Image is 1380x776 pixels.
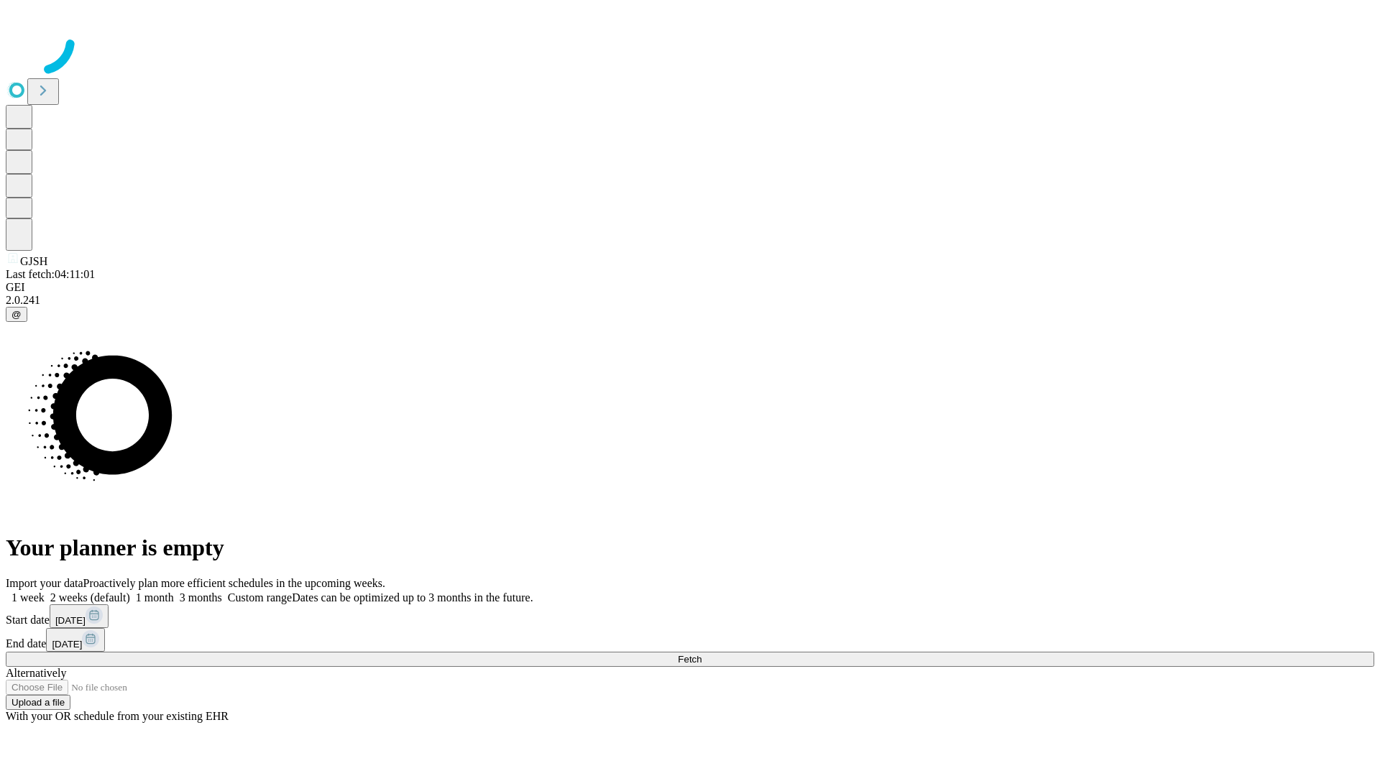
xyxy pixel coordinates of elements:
[678,654,701,665] span: Fetch
[6,652,1374,667] button: Fetch
[136,591,174,604] span: 1 month
[228,591,292,604] span: Custom range
[6,294,1374,307] div: 2.0.241
[6,535,1374,561] h1: Your planner is empty
[6,710,229,722] span: With your OR schedule from your existing EHR
[50,591,130,604] span: 2 weeks (default)
[6,695,70,710] button: Upload a file
[180,591,222,604] span: 3 months
[6,604,1374,628] div: Start date
[50,604,109,628] button: [DATE]
[20,255,47,267] span: GJSH
[55,615,86,626] span: [DATE]
[6,628,1374,652] div: End date
[83,577,385,589] span: Proactively plan more efficient schedules in the upcoming weeks.
[6,577,83,589] span: Import your data
[292,591,533,604] span: Dates can be optimized up to 3 months in the future.
[46,628,105,652] button: [DATE]
[11,309,22,320] span: @
[6,667,66,679] span: Alternatively
[6,281,1374,294] div: GEI
[6,268,95,280] span: Last fetch: 04:11:01
[6,307,27,322] button: @
[52,639,82,650] span: [DATE]
[11,591,45,604] span: 1 week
